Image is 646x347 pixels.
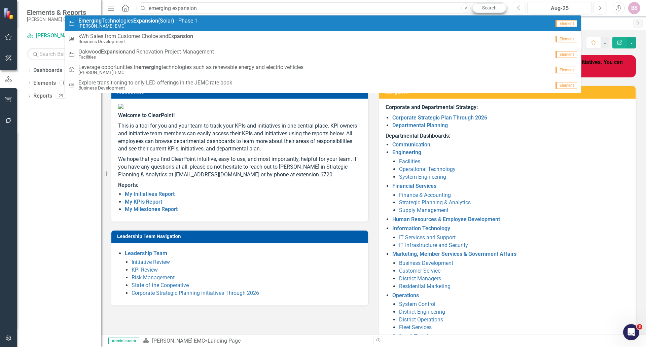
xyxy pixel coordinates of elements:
[399,166,456,172] a: Operational Technology
[399,309,445,315] a: District Engineering
[138,64,161,70] strong: emerging
[392,333,434,340] a: Safety & Training
[132,290,259,296] a: Corporate Strategic Planning Initiatives Through 2026
[27,8,86,16] span: Elements & Reports
[117,234,365,239] h3: Leadership Team Navigation
[527,2,592,14] button: Aug-25
[143,337,368,345] div: »
[118,123,357,152] span: This is a tool for you and your team to track your KPIs and initiatives in one central place. KPI...
[118,104,361,109] img: Jackson%20EMC%20high_res%20v2.png
[78,39,193,44] small: Business Development
[399,207,448,213] a: Supply Management
[530,4,589,12] div: Aug-25
[78,18,102,24] strong: Emerging
[399,242,468,248] a: IT Infrastructure and Security
[27,48,94,60] input: Search Below...
[118,182,138,188] strong: Reports:
[386,133,450,139] strong: Departmental Dashboards:
[56,93,66,99] div: 29
[208,338,241,344] div: Landing Page
[628,2,640,14] button: BS
[118,112,175,118] span: Welcome to ClearPoint!
[27,16,86,22] small: [PERSON_NAME] EMC
[555,67,577,73] span: Element
[132,282,189,288] a: State of the Cooperative
[132,267,158,273] a: KPI Review
[392,183,436,189] a: Financial Services
[65,15,581,31] a: EmergingTechnologiesExpansion(Solar) - Phase 1[PERSON_NAME] EMCElement
[399,268,440,274] a: Customer Service
[623,324,639,340] iframe: Intercom live chat
[555,51,577,58] span: Element
[555,82,577,89] span: Element
[399,316,443,323] a: District Operations
[78,18,198,24] span: Technologies (Solar) - Phase 1
[78,64,303,70] span: Leverage opportunities in technologies such as renewable energy and electric vehicles
[65,77,581,93] a: Explore transitioning to only-LED offerings in the JEMC rate bookBusiness DevelopmentElement
[555,20,577,27] span: Element
[392,251,516,257] a: Marketing, Member Services & Government Affairs
[399,192,451,198] a: Finance & Accounting
[78,33,193,39] span: kWh Sales from Customer Choice and
[33,79,56,87] a: Elements
[399,324,432,331] a: Fleet Services
[125,199,162,205] a: My KPIs Report
[101,48,126,55] strong: Expansion
[399,260,453,266] a: Business Development
[399,301,435,307] a: System Control
[399,158,420,165] a: Facilities
[637,324,642,329] span: 3
[399,234,456,241] a: IT Services and Support
[78,55,214,60] small: Facilities
[125,206,178,212] a: My Milestones Report
[33,67,62,74] a: Dashboards
[118,154,361,180] p: We hope that you find ClearPoint intuitive, easy to use, and most importantly, helpful for your t...
[78,49,214,55] span: Oakwood and Renovation Project Management
[78,85,232,91] small: Business Development
[168,33,193,39] strong: Expansion
[27,32,94,40] a: [PERSON_NAME] EMC
[65,62,581,77] a: Leverage opportunities inemergingtechnologies such as renewable energy and electric vehicles[PERS...
[125,191,175,197] a: My Initiatives Report
[392,216,500,222] a: Human Resources & Employee Development
[132,259,170,265] a: Initiative Review
[136,2,508,14] input: Search ClearPoint...
[3,7,15,20] img: ClearPoint Strategy
[399,283,451,289] a: Residential Marketing
[125,250,167,256] a: Leadership Team
[78,24,198,29] small: [PERSON_NAME] EMC
[133,18,158,24] strong: Expansion
[33,92,52,100] a: Reports
[399,174,446,180] a: System Engineering
[392,141,430,148] a: Communication
[392,225,450,232] a: Information Technology
[152,338,205,344] a: [PERSON_NAME] EMC
[78,80,232,86] span: Explore transitioning to only-LED offerings in the JEMC rate book
[555,36,577,42] span: Element
[132,274,175,281] a: Risk Management
[65,46,581,62] a: OakwoodExpansionand Renovation Project ManagementFacilitiesElement
[392,292,419,299] a: Operations
[392,114,487,121] a: Corporate Strategic Plan Through 2026
[399,199,471,206] a: Strategic Planning & Analytics
[472,3,506,13] a: Search
[399,275,441,282] a: District Managers
[108,338,139,344] span: Administrator
[392,149,421,155] a: Engineering
[78,70,303,75] small: [PERSON_NAME] EMC
[386,104,478,110] strong: Corporate and Departmental Strategy:
[59,80,72,86] div: 134
[392,122,448,129] a: Departmental Planning
[65,31,581,46] a: kWh Sales from Customer Choice andExpansionBusiness DevelopmentElement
